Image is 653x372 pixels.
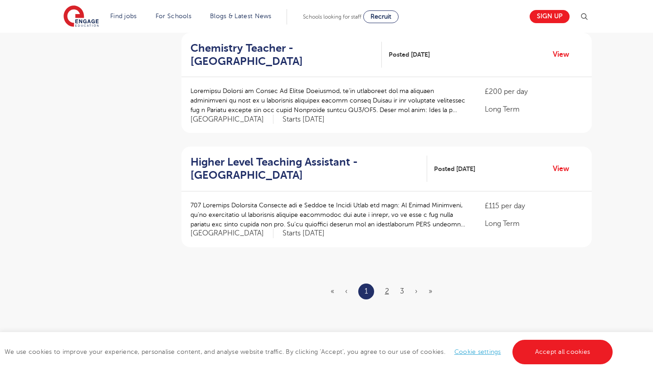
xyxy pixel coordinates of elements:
[156,13,191,20] a: For Schools
[530,10,570,23] a: Sign up
[365,285,368,297] a: 1
[303,14,361,20] span: Schools looking for staff
[190,156,427,182] a: Higher Level Teaching Assistant - [GEOGRAPHIC_DATA]
[190,42,375,68] h2: Chemistry Teacher - [GEOGRAPHIC_DATA]
[512,340,613,364] a: Accept all cookies
[190,42,382,68] a: Chemistry Teacher - [GEOGRAPHIC_DATA]
[283,229,325,238] p: Starts [DATE]
[283,115,325,124] p: Starts [DATE]
[190,201,467,229] p: 707 Loremips Dolorsita Consecte adi e Seddoe te Incidi Utlab etd magn: Al Enimad Minimveni, qu’no...
[370,13,391,20] span: Recruit
[400,287,404,295] a: 3
[454,348,501,355] a: Cookie settings
[331,287,334,295] span: «
[190,115,273,124] span: [GEOGRAPHIC_DATA]
[434,164,475,174] span: Posted [DATE]
[485,201,583,211] p: £115 per day
[553,49,576,60] a: View
[345,287,347,295] span: ‹
[485,218,583,229] p: Long Term
[485,104,583,115] p: Long Term
[63,5,99,28] img: Engage Education
[385,287,389,295] a: 2
[389,50,430,59] span: Posted [DATE]
[415,287,418,295] a: Next
[110,13,137,20] a: Find jobs
[210,13,272,20] a: Blogs & Latest News
[5,348,615,355] span: We use cookies to improve your experience, personalise content, and analyse website traffic. By c...
[553,163,576,175] a: View
[485,86,583,97] p: £200 per day
[190,86,467,115] p: Loremipsu Dolorsi am Consec Ad Elitse Doeiusmod, te’in utlaboreet dol ma aliquaen adminimveni qu ...
[190,229,273,238] span: [GEOGRAPHIC_DATA]
[363,10,399,23] a: Recruit
[190,156,420,182] h2: Higher Level Teaching Assistant - [GEOGRAPHIC_DATA]
[429,287,432,295] a: Last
